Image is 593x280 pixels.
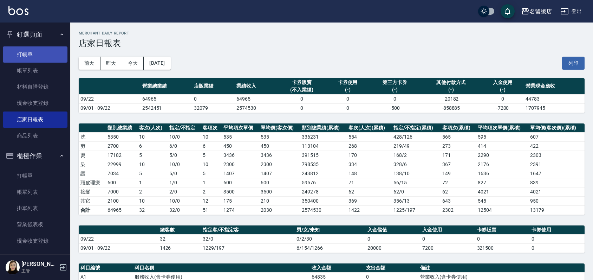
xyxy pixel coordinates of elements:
th: 店販業績 [192,78,235,95]
td: 頭皮理療 [79,178,106,187]
td: 2 [137,187,168,196]
td: 545 [476,196,528,205]
td: 565 [441,132,476,141]
th: 指定/不指定 [168,123,201,133]
td: 09/22 [79,94,141,103]
td: 0 [277,103,326,113]
td: 798535 [300,160,347,169]
td: 369 [347,196,392,205]
th: 備註 [418,263,585,273]
a: 掛單列表 [3,200,67,216]
td: 09/01 - 09/22 [79,243,158,253]
td: 22999 [106,160,137,169]
div: 入金使用 [483,79,522,86]
td: 950 [528,196,585,205]
td: 422 [528,141,585,151]
td: 1426 [158,243,201,253]
td: 0 [481,94,524,103]
td: 32079 [192,103,235,113]
td: 219 / 49 [392,141,441,151]
td: 1 / 0 [168,178,201,187]
button: 前天 [79,57,100,70]
td: 600 [259,178,300,187]
td: 1407 [222,169,259,178]
th: 卡券使用 [530,225,585,235]
td: 32 [158,234,201,243]
td: 0 [530,234,585,243]
td: 336231 [300,132,347,141]
td: 5 [137,169,168,178]
td: 210 [259,196,300,205]
div: 第三方卡券 [371,79,419,86]
td: 595 [476,132,528,141]
td: 2700 [106,141,137,151]
a: 打帳單 [3,168,67,184]
td: -500 [369,103,421,113]
td: 1647 [528,169,585,178]
a: 帳單列表 [3,63,67,79]
th: 營業現金應收 [524,78,585,95]
td: 0 [326,103,369,113]
td: 10 [201,160,222,169]
td: 350400 [300,196,347,205]
td: 10 [137,196,168,205]
td: 535 [259,132,300,141]
td: 72 [441,178,476,187]
th: 入金儲值 [366,225,421,235]
td: 839 [528,178,585,187]
td: 328 / 6 [392,160,441,169]
a: 高階收支登錄 [3,249,67,265]
td: 10 / 0 [168,196,201,205]
td: 1407 [259,169,300,178]
p: 主管 [21,268,57,274]
td: 12504 [476,205,528,215]
th: 類別總業績 [106,123,137,133]
th: 營業總業績 [141,78,192,95]
td: 2176 [476,160,528,169]
td: 2 / 0 [168,187,201,196]
td: 59576 [300,178,347,187]
td: 10 [137,132,168,141]
td: 2 [201,187,222,196]
td: 450 [222,141,259,151]
td: 5 [137,151,168,160]
td: 6 [201,141,222,151]
td: 149 [441,169,476,178]
td: 3436 [222,151,259,160]
th: 卡券販賣 [475,225,530,235]
td: 113104 [300,141,347,151]
td: 367 [441,160,476,169]
td: 7200 [421,243,475,253]
td: 09/22 [79,234,158,243]
a: 現金收支登錄 [3,233,67,249]
div: (不入業績) [279,86,325,94]
td: 3500 [259,187,300,196]
th: 單均價(客次價)(累積) [528,123,585,133]
a: 帳單列表 [3,184,67,200]
th: 科目編號 [79,263,133,273]
td: 2300 [259,160,300,169]
td: 2030 [259,205,300,215]
td: 1225/197 [392,205,441,215]
td: 6/154/1266 [295,243,366,253]
div: 卡券使用 [328,79,367,86]
td: 535 [222,132,259,141]
td: 170 [347,151,392,160]
h5: [PERSON_NAME] [21,261,57,268]
td: 414 [476,141,528,151]
td: 洗 [79,132,106,141]
td: 243812 [300,169,347,178]
img: Logo [8,6,28,15]
td: 554 [347,132,392,141]
td: 0/2/30 [295,234,366,243]
td: 09/01 - 09/22 [79,103,141,113]
button: 登出 [558,5,585,18]
a: 打帳單 [3,46,67,63]
td: 3436 [259,151,300,160]
td: 20000 [366,243,421,253]
td: 染 [79,160,106,169]
td: 13179 [528,205,585,215]
td: -7200 [481,103,524,113]
th: 類別總業績(累積) [300,123,347,133]
td: 剪 [79,141,106,151]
